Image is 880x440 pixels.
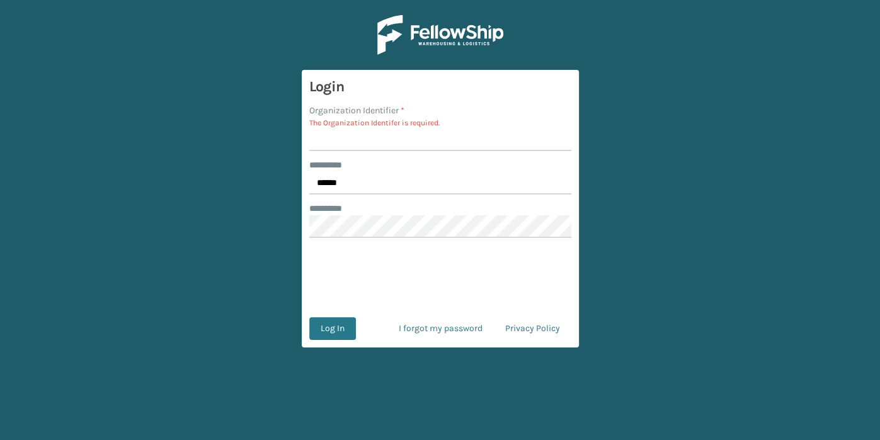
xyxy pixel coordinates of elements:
p: The Organization Identifer is required. [309,117,571,128]
a: I forgot my password [387,317,494,340]
img: Logo [377,15,503,55]
iframe: reCAPTCHA [345,253,536,302]
button: Log In [309,317,356,340]
label: Organization Identifier [309,104,404,117]
a: Privacy Policy [494,317,571,340]
h3: Login [309,77,571,96]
